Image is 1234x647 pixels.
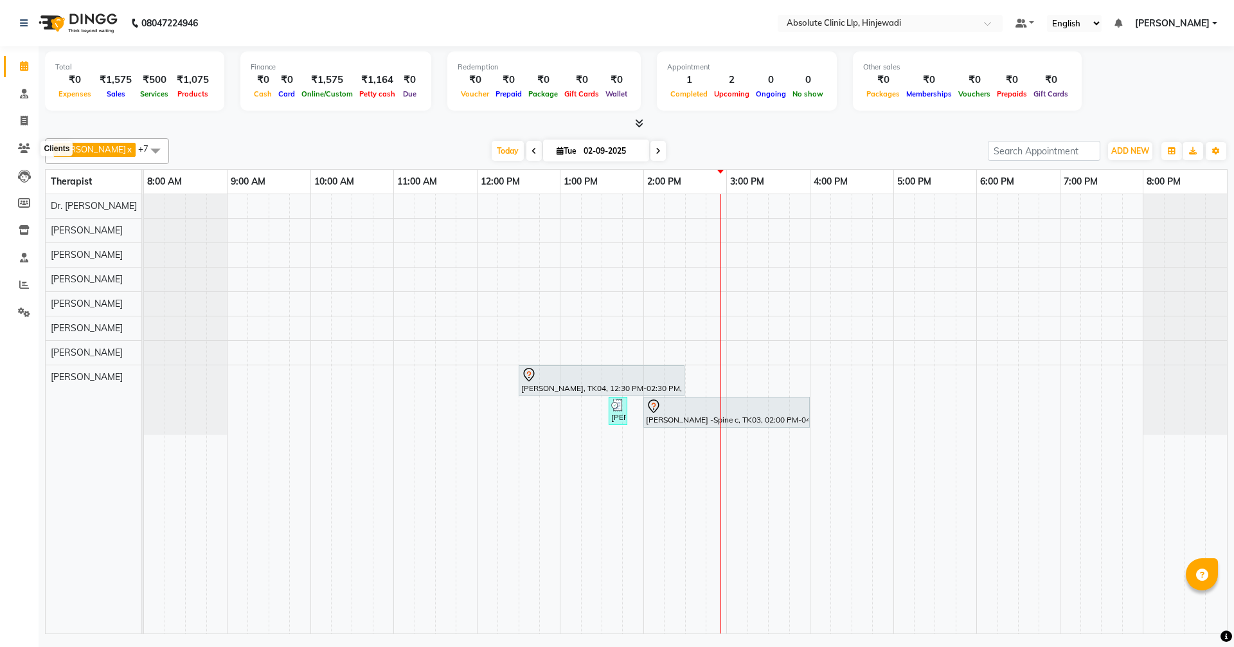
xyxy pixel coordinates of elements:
[1135,17,1210,30] span: [PERSON_NAME]
[94,73,137,87] div: ₹1,575
[520,367,683,394] div: [PERSON_NAME], TK04, 12:30 PM-02:30 PM, Skin Treatment - Peel(Face)
[977,172,1017,191] a: 6:00 PM
[1030,73,1071,87] div: ₹0
[311,172,357,191] a: 10:00 AM
[644,172,684,191] a: 2:00 PM
[789,89,827,98] span: No show
[126,144,132,154] a: x
[394,172,440,191] a: 11:00 AM
[1060,172,1101,191] a: 7:00 PM
[525,89,561,98] span: Package
[580,141,644,161] input: 2025-09-02
[298,73,356,87] div: ₹1,575
[400,89,420,98] span: Due
[51,347,123,358] span: [PERSON_NAME]
[51,200,137,212] span: Dr. [PERSON_NAME]
[458,73,492,87] div: ₹0
[398,73,421,87] div: ₹0
[103,89,129,98] span: Sales
[667,62,827,73] div: Appointment
[55,62,214,73] div: Total
[610,399,626,423] div: [PERSON_NAME], TK02, 01:35 PM-01:36 PM, SKIN CONSULTING
[955,73,994,87] div: ₹0
[172,73,214,87] div: ₹1,075
[561,89,602,98] span: Gift Cards
[645,399,809,426] div: [PERSON_NAME] -Spine c, TK03, 02:00 PM-04:00 PM, Skin Treatment - Peel(Face)
[251,73,275,87] div: ₹0
[903,73,955,87] div: ₹0
[478,172,523,191] a: 12:00 PM
[903,89,955,98] span: Memberships
[863,62,1071,73] div: Other sales
[251,89,275,98] span: Cash
[251,62,421,73] div: Finance
[356,89,398,98] span: Petty cash
[137,73,172,87] div: ₹500
[1030,89,1071,98] span: Gift Cards
[57,144,126,154] span: [PERSON_NAME]
[275,89,298,98] span: Card
[561,73,602,87] div: ₹0
[1143,172,1184,191] a: 8:00 PM
[51,224,123,236] span: [PERSON_NAME]
[144,172,185,191] a: 8:00 AM
[33,5,121,41] img: logo
[667,73,711,87] div: 1
[458,62,630,73] div: Redemption
[711,73,753,87] div: 2
[894,172,934,191] a: 5:00 PM
[1180,596,1221,634] iframe: chat widget
[955,89,994,98] span: Vouchers
[789,73,827,87] div: 0
[492,73,525,87] div: ₹0
[298,89,356,98] span: Online/Custom
[810,172,851,191] a: 4:00 PM
[228,172,269,191] a: 9:00 AM
[711,89,753,98] span: Upcoming
[174,89,211,98] span: Products
[458,89,492,98] span: Voucher
[51,322,123,334] span: [PERSON_NAME]
[988,141,1100,161] input: Search Appointment
[138,143,158,154] span: +7
[863,73,903,87] div: ₹0
[994,73,1030,87] div: ₹0
[1108,142,1152,160] button: ADD NEW
[525,73,561,87] div: ₹0
[602,89,630,98] span: Wallet
[275,73,298,87] div: ₹0
[55,89,94,98] span: Expenses
[492,89,525,98] span: Prepaid
[753,73,789,87] div: 0
[51,249,123,260] span: [PERSON_NAME]
[667,89,711,98] span: Completed
[1111,146,1149,156] span: ADD NEW
[994,89,1030,98] span: Prepaids
[51,298,123,309] span: [PERSON_NAME]
[863,89,903,98] span: Packages
[141,5,198,41] b: 08047224946
[560,172,601,191] a: 1:00 PM
[492,141,524,161] span: Today
[55,73,94,87] div: ₹0
[51,273,123,285] span: [PERSON_NAME]
[137,89,172,98] span: Services
[356,73,398,87] div: ₹1,164
[51,371,123,383] span: [PERSON_NAME]
[753,89,789,98] span: Ongoing
[602,73,630,87] div: ₹0
[553,146,580,156] span: Tue
[40,141,73,156] div: Clients
[727,172,767,191] a: 3:00 PM
[51,176,92,187] span: Therapist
